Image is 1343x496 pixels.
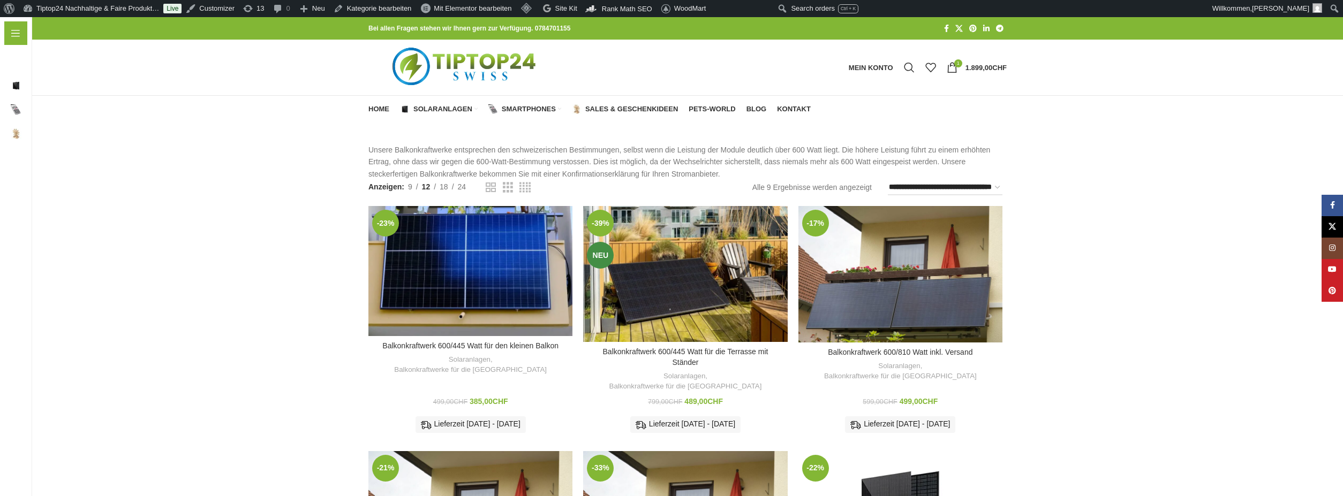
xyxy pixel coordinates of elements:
[440,182,448,191] span: 18
[368,63,563,71] a: Logo der Website
[707,397,723,406] span: CHF
[828,348,972,356] a: Balkonkraftwerk 600/810 Watt inkl. Versand
[849,64,893,71] span: Mein Konto
[363,98,816,120] div: Hauptnavigation
[954,59,962,67] span: 1
[374,355,567,375] div: ,
[368,105,389,113] span: Home
[746,105,767,113] span: Blog
[884,398,897,406] span: CHF
[843,57,899,78] a: Mein Konto
[434,4,511,12] span: Mit Elementor bearbeiten
[941,21,952,36] a: Facebook Social Link
[777,105,811,113] span: Kontakt
[603,347,768,367] a: Balkonkraftwerk 600/445 Watt für die Terrasse mit Ständer
[519,181,531,194] a: Rasteransicht 4
[493,397,508,406] span: CHF
[163,4,182,13] a: Live
[689,98,735,120] a: Pets-World
[965,64,1007,72] bdi: 1.899,00
[454,398,467,406] span: CHF
[804,361,997,381] div: ,
[413,105,472,113] span: Solaranlagen
[746,98,767,120] a: Blog
[503,181,513,194] a: Rasteransicht 3
[966,21,980,36] a: Pinterest Social Link
[648,398,682,406] bdi: 799,00
[585,105,678,113] span: Sales & Geschenkideen
[715,3,775,16] img: Aufrufe der letzten 48 Stunden. Klicke hier für weitere Jetpack-Statistiken.
[587,242,614,269] span: Neu
[382,341,559,350] a: Balkonkraftwerk 600/445 Watt für den kleinen Balkon
[952,21,966,36] a: X Social Link
[824,371,977,381] a: Balkonkraftwerke für die [GEOGRAPHIC_DATA]
[372,455,399,482] span: -21%
[572,104,582,114] img: Sales & Geschenkideen
[486,181,496,194] a: Rasteransicht 2
[1322,259,1343,280] a: YouTube Social Link
[368,98,389,120] a: Home
[900,397,938,406] bdi: 499,00
[980,21,993,36] a: LinkedIn Social Link
[587,455,614,482] span: -33%
[587,210,614,236] span: -39%
[1252,4,1309,12] span: [PERSON_NAME]
[752,181,872,193] p: Alle 9 Ergebnisse werden angezeigt
[458,182,466,191] span: 24
[572,98,678,120] a: Sales & Geschenkideen
[418,181,434,193] a: 12
[663,371,705,381] a: Solaranlagen
[470,397,508,406] bdi: 385,00
[368,181,404,193] span: Anzeigen
[368,144,1007,180] p: Unsere Balkonkraftwerke entsprechen den schweizerischen Bestimmungen, selbst wenn die Leistung de...
[669,398,683,406] span: CHF
[588,371,782,391] div: ,
[449,355,491,365] a: Solaranlagen
[609,381,762,392] a: Balkonkraftwerke für die [GEOGRAPHIC_DATA]
[993,21,1007,36] a: Telegram Social Link
[684,397,723,406] bdi: 489,00
[863,398,897,406] bdi: 599,00
[368,206,572,336] a: Balkonkraftwerk 600/445 Watt für den kleinen Balkon
[802,210,829,236] span: -17%
[992,64,1007,72] span: CHF
[845,416,955,432] div: Lieferzeit [DATE] - [DATE]
[583,206,787,342] a: Balkonkraftwerk 600/445 Watt für die Terrasse mit Ständer
[404,181,416,193] a: 9
[488,98,561,120] a: Smartphones
[454,181,470,193] a: 24
[798,206,1002,342] a: Balkonkraftwerk 600/810 Watt inkl. Versand
[602,5,652,13] span: Rank Math SEO
[941,57,1012,78] a: 1 1.899,00CHF
[555,4,577,12] span: Site Kit
[689,105,735,113] span: Pets-World
[372,210,399,236] span: -23%
[888,180,1002,195] select: Shop-Reihenfolge
[368,40,563,95] img: Tiptop24 Nachhaltige & Faire Produkte
[368,25,570,32] strong: Bei allen Fragen stehen wir Ihnen gern zur Verfügung. 0784701155
[777,98,811,120] a: Kontakt
[422,182,431,191] span: 12
[400,104,410,114] img: Solaranlagen
[878,361,920,371] a: Solaranlagen
[400,98,478,120] a: Solaranlagen
[920,57,941,78] div: Meine Wunschliste
[436,181,452,193] a: 18
[488,104,498,114] img: Smartphones
[841,6,856,11] span: Ctrl + K
[1322,216,1343,238] a: X Social Link
[416,416,526,432] div: Lieferzeit [DATE] - [DATE]
[1322,195,1343,216] a: Facebook Social Link
[1322,280,1343,302] a: Pinterest Social Link
[502,105,556,113] span: Smartphones
[408,182,412,191] span: 9
[394,365,547,375] a: Balkonkraftwerke für die [GEOGRAPHIC_DATA]
[630,416,741,432] div: Lieferzeit [DATE] - [DATE]
[899,57,920,78] a: Suche
[802,455,829,482] span: -22%
[1322,238,1343,259] a: Instagram Social Link
[923,397,938,406] span: CHF
[433,398,467,406] bdi: 499,00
